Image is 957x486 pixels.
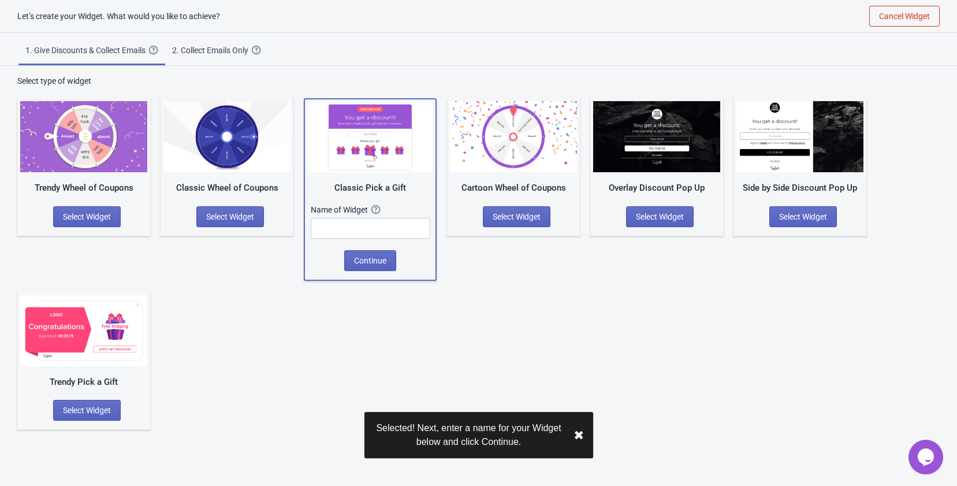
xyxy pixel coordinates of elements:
[593,101,720,172] img: full_screen_popup.jpg
[626,206,694,227] button: Select Widget
[736,101,863,172] img: regular_popup.jpg
[63,212,111,221] span: Select Widget
[574,428,584,443] button: close
[450,181,577,195] div: Cartoon Wheel of Coupons
[196,206,264,227] button: Select Widget
[769,206,837,227] button: Select Widget
[879,12,930,21] span: Cancel Widget
[374,421,564,449] div: Selected! Next, enter a name for your Widget below and click Continue.
[308,102,433,172] img: gift_game.jpg
[636,212,684,221] span: Select Widget
[20,181,147,195] div: Trendy Wheel of Coupons
[163,101,291,172] img: classic_game.jpg
[206,212,254,221] span: Select Widget
[493,212,541,221] span: Select Widget
[20,101,147,172] img: trendy_game.png
[53,206,121,227] button: Select Widget
[163,181,291,195] div: Classic Wheel of Coupons
[483,206,550,227] button: Select Widget
[344,250,396,271] button: Continue
[308,181,433,195] div: Classic Pick a Gift
[311,204,371,216] div: Name of Widget
[908,440,945,474] iframe: chat widget
[20,376,147,389] div: Trendy Pick a Gift
[25,44,149,56] div: 1. Give Discounts & Collect Emails
[450,101,577,172] img: cartoon_game.jpg
[20,295,147,366] img: gift_game_v2.jpg
[172,44,252,56] div: 2. Collect Emails Only
[779,212,827,221] span: Select Widget
[17,75,940,87] div: Select type of widget
[53,400,121,421] button: Select Widget
[593,181,720,195] div: Overlay Discount Pop Up
[736,181,863,195] div: Side by Side Discount Pop Up
[869,6,940,27] button: Cancel Widget
[354,256,386,265] span: Continue
[63,406,111,415] span: Select Widget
